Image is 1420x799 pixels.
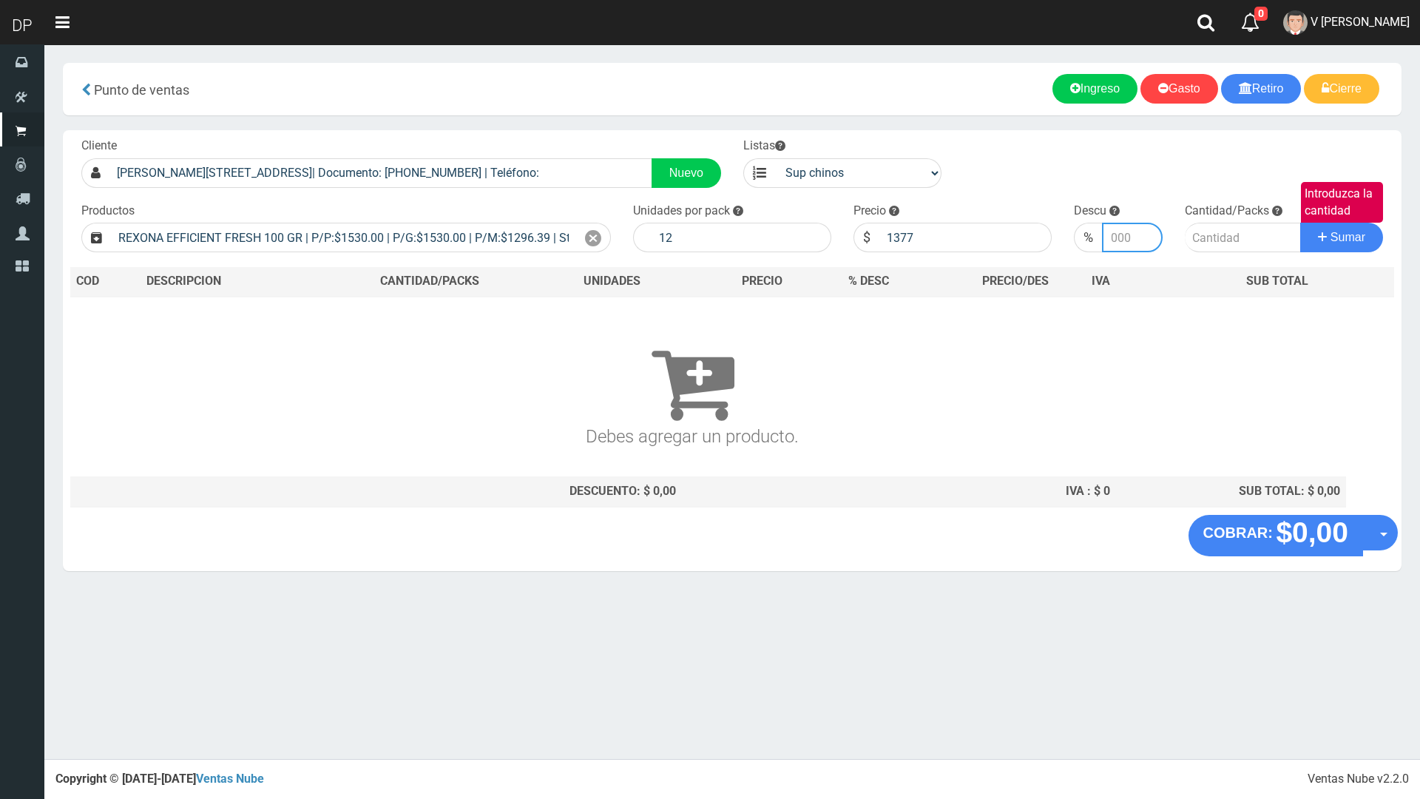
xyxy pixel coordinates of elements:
label: Unidades por pack [633,203,730,220]
th: DES [141,267,317,297]
label: Cliente [81,138,117,155]
span: Punto de ventas [94,82,189,98]
input: Cantidad [1185,223,1302,252]
th: CANTIDAD/PACKS [317,267,542,297]
h3: Debes agregar un producto. [76,318,1308,446]
span: PRECIO [742,273,782,290]
strong: Copyright © [DATE]-[DATE] [55,772,264,786]
span: 0 [1254,7,1268,21]
div: SUB TOTAL: $ 0,00 [1122,483,1340,500]
label: Introduzca la cantidad [1301,182,1383,223]
span: % DESC [848,274,889,288]
span: PRECIO/DES [982,274,1049,288]
a: Ingreso [1052,74,1137,104]
strong: $0,00 [1276,516,1348,548]
label: Precio [853,203,886,220]
a: Retiro [1221,74,1302,104]
label: Cantidad/Packs [1185,203,1269,220]
div: DESCUENTO: $ 0,00 [322,483,676,500]
label: Descu [1074,203,1106,220]
button: COBRAR: $0,00 [1189,515,1364,556]
a: Nuevo [652,158,721,188]
div: $ [853,223,879,252]
div: % [1074,223,1102,252]
button: Sumar [1300,223,1383,252]
span: IVA [1092,274,1110,288]
strong: COBRAR: [1203,525,1273,541]
a: Gasto [1140,74,1218,104]
img: User Image [1283,10,1308,35]
input: 000 [1102,223,1162,252]
a: Ventas Nube [196,772,264,786]
label: Productos [81,203,135,220]
input: Consumidor Final [109,158,652,188]
div: Ventas Nube v2.2.0 [1308,771,1409,788]
th: UNIDADES [542,267,682,297]
input: 000 [879,223,1052,252]
th: COD [70,267,141,297]
input: 1 [652,223,831,252]
input: Introduzca el nombre del producto [111,223,576,252]
label: Listas [743,138,785,155]
span: Sumar [1331,231,1365,243]
a: Cierre [1304,74,1379,104]
span: V [PERSON_NAME] [1311,15,1410,29]
span: SUB TOTAL [1246,273,1308,290]
div: IVA : $ 0 [901,483,1110,500]
span: CRIPCION [168,274,221,288]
